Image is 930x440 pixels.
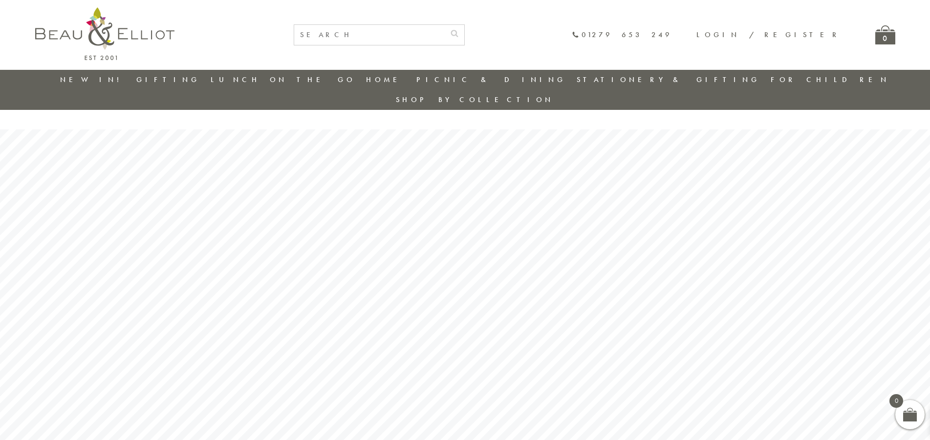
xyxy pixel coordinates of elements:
[294,25,445,45] input: SEARCH
[60,75,126,84] a: New in!
[416,75,566,84] a: Picnic & Dining
[211,75,355,84] a: Lunch On The Go
[875,25,895,44] a: 0
[577,75,760,84] a: Stationery & Gifting
[572,31,672,39] a: 01279 653 249
[396,95,554,105] a: Shop by collection
[136,75,200,84] a: Gifting
[696,30,841,40] a: Login / Register
[771,75,889,84] a: For Children
[366,75,405,84] a: Home
[35,7,174,60] img: logo
[889,394,903,408] span: 0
